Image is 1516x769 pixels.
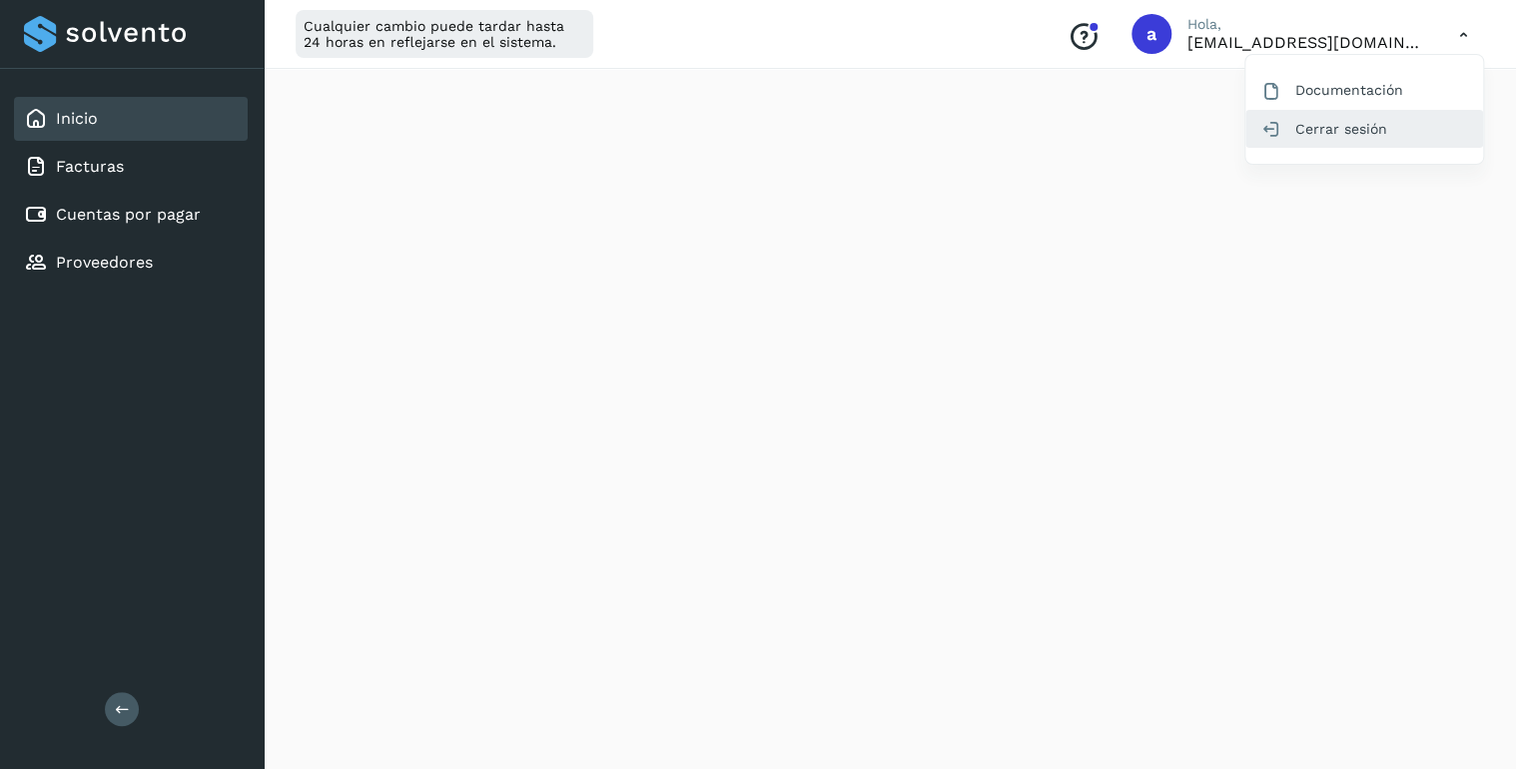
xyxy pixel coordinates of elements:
div: Documentación [1245,71,1483,109]
div: Cuentas por pagar [14,193,248,237]
a: Proveedores [56,253,153,272]
a: Cuentas por pagar [56,205,201,224]
div: Facturas [14,145,248,189]
a: Inicio [56,109,98,128]
div: Cerrar sesión [1245,110,1483,148]
div: Proveedores [14,241,248,285]
a: Facturas [56,157,124,176]
div: Inicio [14,97,248,141]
